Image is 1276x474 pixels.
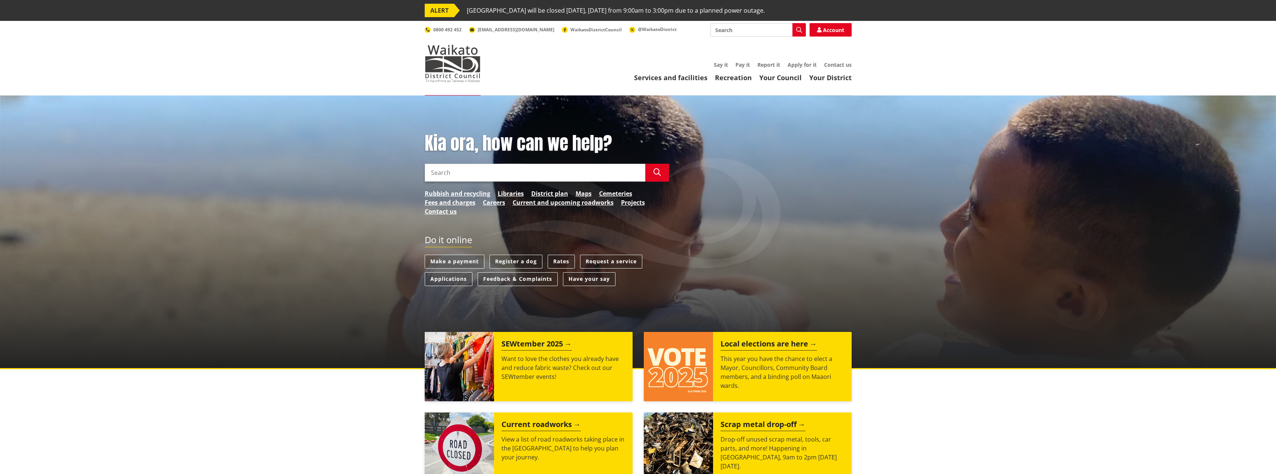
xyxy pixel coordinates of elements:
a: Services and facilities [634,73,707,82]
a: Feedback & Complaints [478,272,558,286]
img: Vote 2025 [644,332,713,401]
span: 0800 492 452 [433,26,462,33]
a: Cemeteries [599,189,632,198]
input: Search input [710,23,806,37]
span: @WaikatoDistrict [638,26,677,32]
a: Make a payment [425,255,484,269]
h2: Do it online [425,235,472,248]
a: Register a dog [490,255,542,269]
input: Search input [425,164,645,182]
a: [EMAIL_ADDRESS][DOMAIN_NAME] [469,26,554,33]
a: Request a service [580,255,642,269]
a: WaikatoDistrictCouncil [562,26,622,33]
a: Careers [483,198,505,207]
a: Say it [714,61,728,68]
a: Report it [757,61,780,68]
h2: Scrap metal drop-off [721,420,805,431]
span: [EMAIL_ADDRESS][DOMAIN_NAME] [478,26,554,33]
a: Libraries [498,189,524,198]
a: Rubbish and recycling [425,189,490,198]
p: Want to love the clothes you already have and reduce fabric waste? Check out our SEWtember events! [501,354,625,381]
span: WaikatoDistrictCouncil [570,26,622,33]
img: Waikato District Council - Te Kaunihera aa Takiwaa o Waikato [425,45,481,82]
a: SEWtember 2025 Want to love the clothes you already have and reduce fabric waste? Check out our S... [425,332,633,401]
h2: Local elections are here [721,339,817,351]
a: Fees and charges [425,198,475,207]
span: ALERT [425,4,454,17]
a: Pay it [735,61,750,68]
a: Apply for it [788,61,817,68]
a: Your District [809,73,852,82]
a: 0800 492 452 [425,26,462,33]
a: Contact us [425,207,457,216]
a: Local elections are here This year you have the chance to elect a Mayor, Councillors, Community B... [644,332,852,401]
a: District plan [531,189,568,198]
a: Maps [576,189,592,198]
a: Applications [425,272,472,286]
p: View a list of road roadworks taking place in the [GEOGRAPHIC_DATA] to help you plan your journey. [501,435,625,462]
span: [GEOGRAPHIC_DATA] will be closed [DATE], [DATE] from 9:00am to 3:00pm due to a planned power outage. [467,4,765,17]
a: Projects [621,198,645,207]
a: Contact us [824,61,852,68]
a: Rates [548,255,575,269]
p: This year you have the chance to elect a Mayor, Councillors, Community Board members, and a bindi... [721,354,844,390]
img: SEWtember [425,332,494,401]
a: @WaikatoDistrict [629,26,677,32]
a: Recreation [715,73,752,82]
h1: Kia ora, how can we help? [425,133,669,154]
a: Your Council [759,73,802,82]
h2: Current roadworks [501,420,581,431]
a: Account [810,23,852,37]
h2: SEWtember 2025 [501,339,572,351]
p: Drop-off unused scrap metal, tools, car parts, and more! Happening in [GEOGRAPHIC_DATA], 9am to 2... [721,435,844,471]
a: Current and upcoming roadworks [513,198,614,207]
a: Have your say [563,272,615,286]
